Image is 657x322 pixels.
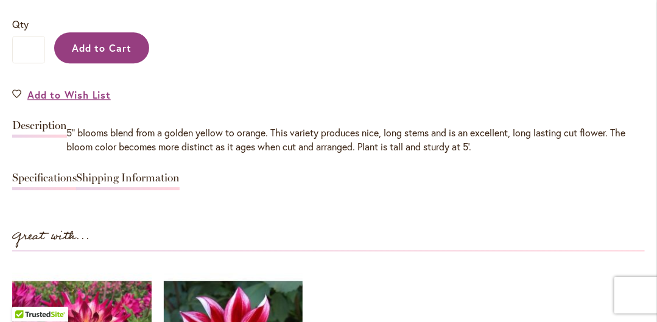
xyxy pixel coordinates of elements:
div: 5” blooms blend from a golden yellow to orange. This variety produces nice, long stems and is an ... [12,126,645,154]
a: Description [12,120,67,138]
span: Add to Wish List [27,88,111,102]
a: Add to Wish List [12,88,111,102]
button: Add to Cart [54,32,149,63]
strong: Great with... [12,226,90,247]
span: Qty [12,18,29,30]
a: Specifications [12,172,77,190]
a: Shipping Information [76,172,180,190]
span: Add to Cart [72,41,132,54]
iframe: Launch Accessibility Center [9,279,43,313]
div: Detailed Product Info [12,114,645,196]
